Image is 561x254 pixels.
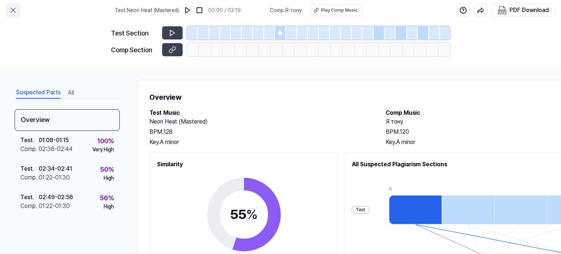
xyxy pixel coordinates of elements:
div: Comp . [20,173,39,182]
div: 55 [230,205,258,224]
img: PDF Download [498,6,507,15]
h2: Similarity [157,160,331,169]
div: Test . [20,164,39,173]
button: Play Comp Music [310,4,362,16]
div: Test . [20,193,39,202]
div: Test [352,206,369,213]
span: % [246,206,258,222]
div: 02:49 - 02:56 [39,193,73,202]
div: Test . [20,136,39,145]
div: Comp . [20,145,39,153]
div: Overview [15,109,120,131]
div: 00:00 / 03:19 [208,7,241,14]
div: Comp Section [111,45,158,55]
div: Key. A minor [149,138,371,147]
div: Play Comp Music [321,7,358,14]
div: 02:36 - 02:44 [39,145,73,153]
div: 01:08 - 01:15 [39,136,69,145]
img: help [459,7,467,14]
h2: Test Music [149,109,371,117]
div: 50 % [100,164,114,174]
div: Test Section [111,28,158,38]
img: play [184,7,191,14]
div: 02:34 - 02:41 [39,164,72,173]
div: BPM. 128 [149,128,371,136]
div: PDF Download [510,5,549,15]
h2: Neon Heat (Mastered) [149,117,371,126]
div: Comp . [20,202,39,211]
div: 01:22 - 01:30 [39,173,70,182]
div: High [104,174,114,182]
button: PDF Download [496,4,550,16]
img: stop [196,7,203,14]
img: share [477,7,484,14]
div: 56 % [100,193,114,203]
span: Comp . Я тону [270,7,302,14]
button: All [68,87,74,99]
button: Suspected Parts [16,87,61,99]
div: Very High [92,146,114,153]
div: 01:22 - 01:30 [39,202,70,211]
div: High [104,203,114,211]
div: 100 % [97,136,114,146]
span: Test . Neon Heat (Mastered) [115,7,179,14]
div: 0 [389,186,442,192]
